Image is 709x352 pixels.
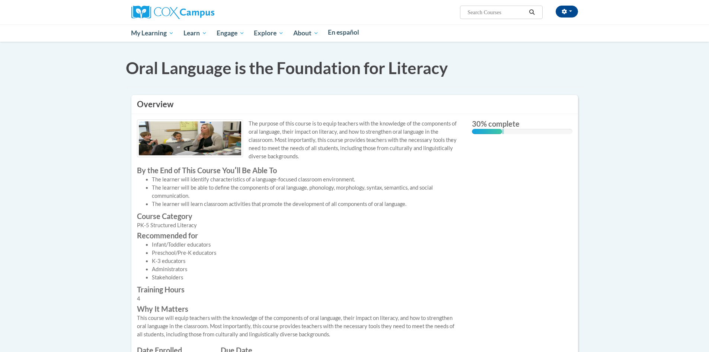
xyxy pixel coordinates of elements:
[137,221,461,229] div: PK-5 Structured Literacy
[249,25,288,42] a: Explore
[254,29,284,38] span: Explore
[152,273,461,282] li: Stakeholders
[217,29,245,38] span: Engage
[137,314,461,339] div: This course will equip teachers with the knowledge of the components of oral language, their impa...
[526,8,537,17] button: Search
[137,212,461,220] label: Course Category
[152,265,461,273] li: Administrators
[212,25,249,42] a: Engage
[137,120,243,157] img: Course logo image
[152,257,461,265] li: K-3 educators
[183,29,207,38] span: Learn
[137,120,461,161] p: The purpose of this course is to equip teachers with the knowledge of the components of oral lang...
[467,8,526,17] input: Search Courses
[131,9,214,15] a: Cox Campus
[472,120,572,128] label: 30% complete
[502,129,504,134] div: 0.001%
[137,99,572,110] h3: Overview
[152,241,461,249] li: Infant/Toddler educators
[137,166,461,174] label: By the End of This Course Youʹll Be Able To
[131,6,214,19] img: Cox Campus
[152,175,461,184] li: The learner will identify characteristics of a language-focused classroom environment.
[137,285,461,294] label: Training Hours
[137,305,461,313] label: Why It Matters
[152,184,461,200] li: The learner will be able to define the components of oral language, phonology, morphology, syntax...
[528,10,535,15] i: 
[323,25,364,40] a: En español
[131,29,174,38] span: My Learning
[126,58,448,77] span: Oral Language is the Foundation for Literacy
[556,6,578,18] button: Account Settings
[137,231,461,240] label: Recommended for
[472,129,502,134] div: 30% complete
[328,28,359,36] span: En español
[179,25,212,42] a: Learn
[152,249,461,257] li: Preschool/Pre-K educators
[127,25,179,42] a: My Learning
[293,29,319,38] span: About
[152,200,461,208] li: The learner will learn classroom activities that promote the development of all components of ora...
[120,25,589,42] div: Main menu
[288,25,323,42] a: About
[137,295,461,303] div: 4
